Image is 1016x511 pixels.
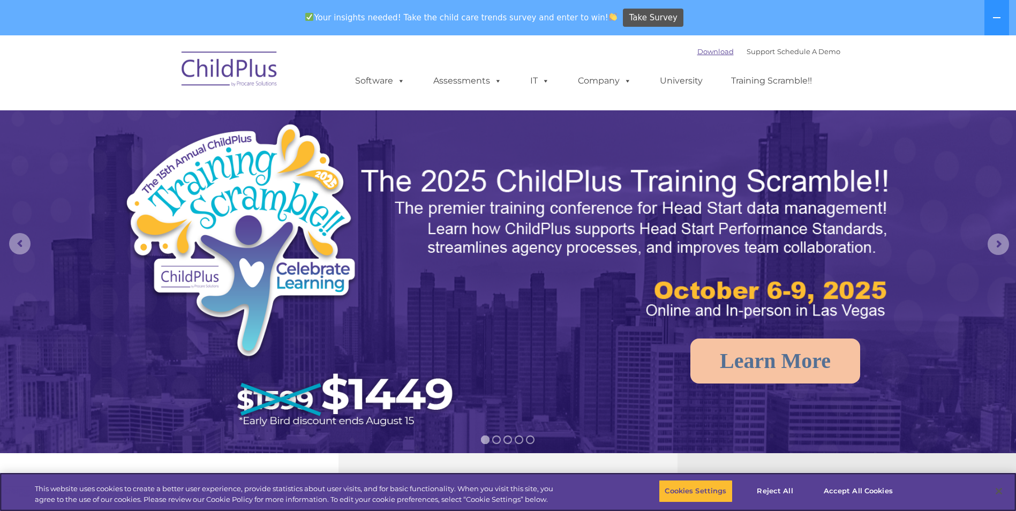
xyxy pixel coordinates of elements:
[301,7,622,28] span: Your insights needed! Take the child care trends survey and enter to win!
[423,70,513,92] a: Assessments
[777,47,840,56] a: Schedule A Demo
[35,484,559,505] div: This website uses cookies to create a better user experience, provide statistics about user visit...
[623,9,683,27] a: Take Survey
[747,47,775,56] a: Support
[149,115,194,123] span: Phone number
[520,70,560,92] a: IT
[149,71,182,79] span: Last name
[697,47,840,56] font: |
[176,44,283,97] img: ChildPlus by Procare Solutions
[609,13,617,21] img: 👏
[649,70,713,92] a: University
[818,480,899,502] button: Accept All Cookies
[690,339,860,384] a: Learn More
[305,13,313,21] img: ✅
[742,480,809,502] button: Reject All
[629,9,678,27] span: Take Survey
[567,70,642,92] a: Company
[659,480,732,502] button: Cookies Settings
[720,70,823,92] a: Training Scramble!!
[344,70,416,92] a: Software
[697,47,734,56] a: Download
[987,479,1011,503] button: Close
